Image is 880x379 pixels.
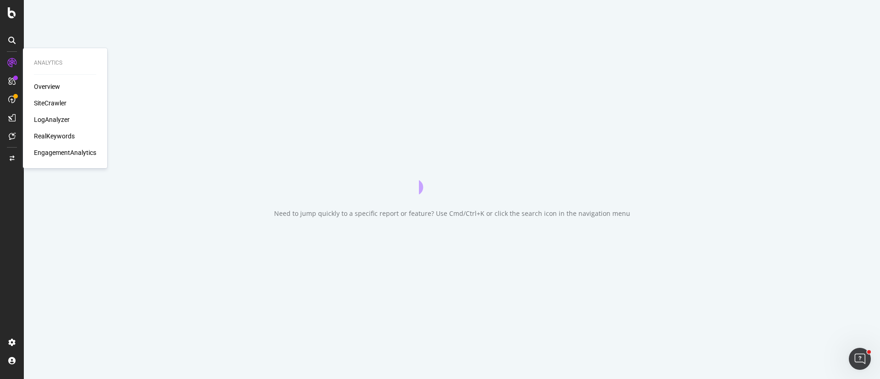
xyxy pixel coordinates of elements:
a: EngagementAnalytics [34,148,96,157]
a: SiteCrawler [34,99,66,108]
div: animation [419,161,485,194]
div: Analytics [34,59,96,67]
a: RealKeywords [34,132,75,141]
iframe: Intercom live chat [849,348,871,370]
a: LogAnalyzer [34,115,70,124]
a: Overview [34,82,60,91]
div: Need to jump quickly to a specific report or feature? Use Cmd/Ctrl+K or click the search icon in ... [274,209,630,218]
